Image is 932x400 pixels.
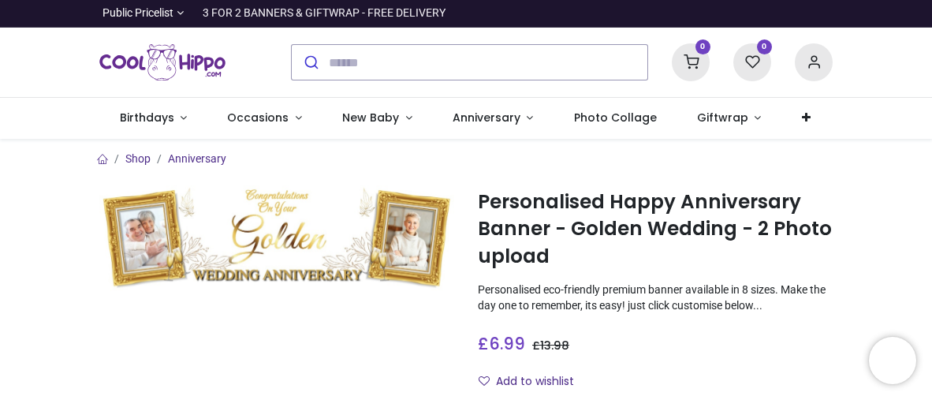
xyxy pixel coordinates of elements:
[99,185,454,292] img: Personalised Happy Anniversary Banner - Golden Wedding - 2 Photo upload
[532,338,569,353] span: £
[207,98,322,139] a: Occasions
[99,98,207,139] a: Birthdays
[168,152,226,165] a: Anniversary
[757,39,772,54] sup: 0
[342,110,399,125] span: New Baby
[478,332,525,355] span: £
[453,110,520,125] span: Anniversary
[478,368,587,395] button: Add to wishlistAdd to wishlist
[695,39,710,54] sup: 0
[540,338,569,353] span: 13.98
[99,6,184,21] a: Public Pricelist
[697,110,748,125] span: Giftwrap
[99,40,226,84] img: Cool Hippo
[479,376,490,387] i: Add to wishlist
[227,110,289,125] span: Occasions
[203,6,445,21] div: 3 FOR 2 BANNERS & GIFTWRAP - FREE DELIVERY
[432,98,554,139] a: Anniversary
[120,110,174,125] span: Birthdays
[292,45,329,80] button: Submit
[489,332,525,355] span: 6.99
[103,6,173,21] span: Public Pricelist
[125,152,151,165] a: Shop
[672,55,710,68] a: 0
[322,98,433,139] a: New Baby
[478,282,833,313] p: Personalised eco-friendly premium banner available in 8 sizes. Make the day one to remember, its ...
[574,110,657,125] span: Photo Collage
[869,337,916,384] iframe: Brevo live chat
[677,98,781,139] a: Giftwrap
[501,6,833,21] iframe: Customer reviews powered by Trustpilot
[99,40,226,84] a: Logo of Cool Hippo
[478,189,833,270] h1: Personalised Happy Anniversary Banner - Golden Wedding - 2 Photo upload
[733,55,771,68] a: 0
